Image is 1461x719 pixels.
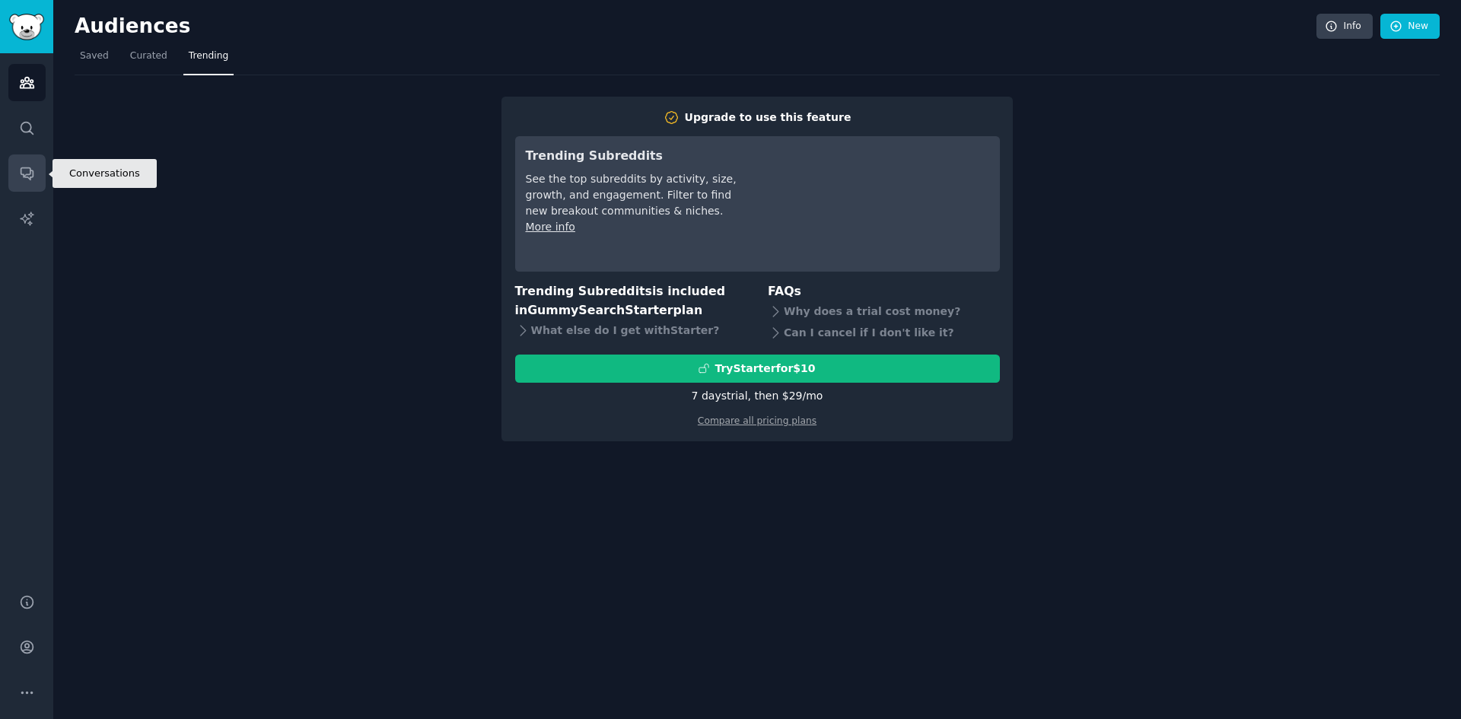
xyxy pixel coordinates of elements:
[768,301,1000,323] div: Why does a trial cost money?
[526,221,575,233] a: More info
[75,14,1316,39] h2: Audiences
[80,49,109,63] span: Saved
[9,14,44,40] img: GummySearch logo
[527,303,673,317] span: GummySearch Starter
[183,44,234,75] a: Trending
[1380,14,1440,40] a: New
[692,388,823,404] div: 7 days trial, then $ 29 /mo
[685,110,851,126] div: Upgrade to use this feature
[515,355,1000,383] button: TryStarterfor$10
[125,44,173,75] a: Curated
[515,282,747,320] h3: Trending Subreddits is included in plan
[761,147,989,261] iframe: YouTube video player
[526,171,740,219] div: See the top subreddits by activity, size, growth, and engagement. Filter to find new breakout com...
[75,44,114,75] a: Saved
[1316,14,1373,40] a: Info
[698,415,816,426] a: Compare all pricing plans
[515,320,747,341] div: What else do I get with Starter ?
[715,361,815,377] div: Try Starter for $10
[768,282,1000,301] h3: FAQs
[189,49,228,63] span: Trending
[768,323,1000,344] div: Can I cancel if I don't like it?
[526,147,740,166] h3: Trending Subreddits
[130,49,167,63] span: Curated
